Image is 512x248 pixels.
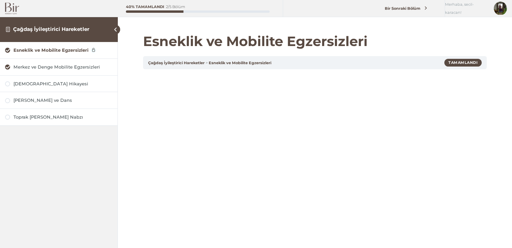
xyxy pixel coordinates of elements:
span: Bir Sonraki Bölüm [381,6,424,11]
h1: Esneklik ve Mobilite Egzersizleri [143,33,487,49]
img: Bir Logo [5,3,19,14]
a: Merkez ve Denge Mobilite Egzersizleri [5,64,112,70]
span: Merhaba, secil-karacan! [445,0,489,16]
div: Toprak [PERSON_NAME] Nabzı [13,114,112,120]
a: Esneklik ve Mobilite Egzersizleri [5,47,112,53]
a: Çağdaş İyileştirici Hareketler [13,26,89,32]
div: 40% Tamamlandı [126,5,164,9]
div: Tamamlandı [444,59,482,66]
div: [PERSON_NAME] ve Dans [13,97,112,104]
div: Merkez ve Denge Mobilite Egzersizleri [13,64,112,70]
a: Bir Sonraki Bölüm [366,2,443,15]
a: Toprak [PERSON_NAME] Nabzı [5,114,112,120]
div: [DEMOGRAPHIC_DATA] Hikayesi [13,81,112,87]
a: Çağdaş İyileştirici Hareketler [148,60,205,65]
img: inbound5720259253010107926.jpg [494,2,507,15]
div: Esneklik ve Mobilite Egzersizleri [13,47,112,53]
a: Esneklik ve Mobilite Egzersizleri [209,60,271,65]
div: 2/5 Bölüm [166,5,185,9]
a: [PERSON_NAME] ve Dans [5,97,112,104]
a: [DEMOGRAPHIC_DATA] Hikayesi [5,81,112,87]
